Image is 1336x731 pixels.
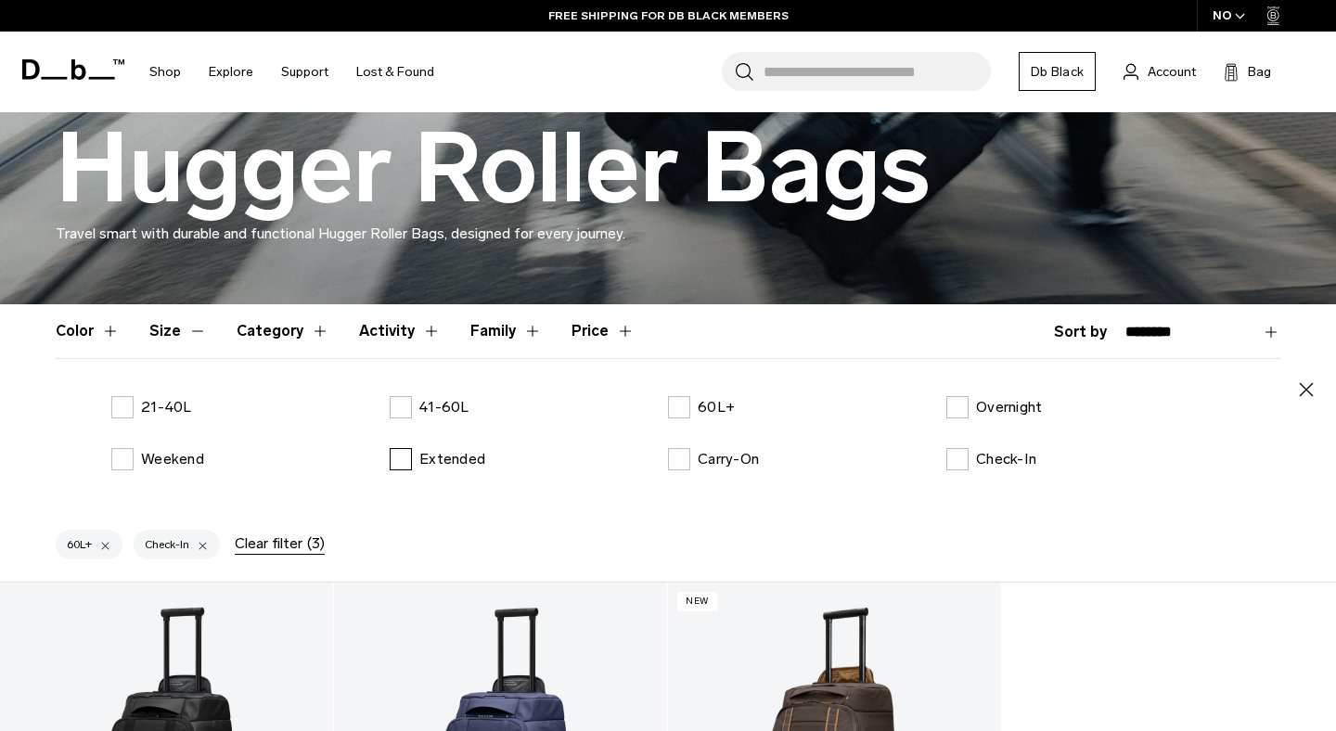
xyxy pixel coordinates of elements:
[307,532,325,555] span: (3)
[1124,60,1196,83] a: Account
[56,304,120,358] button: Toggle Filter
[419,448,485,470] p: Extended
[677,592,717,611] p: New
[698,448,759,470] p: Carry-On
[1224,60,1271,83] button: Bag
[149,39,181,105] a: Shop
[356,39,434,105] a: Lost & Found
[976,448,1036,470] p: Check-In
[141,396,192,418] p: 21-40L
[235,532,325,555] div: Clear filter
[56,115,931,223] h1: Hugger Roller Bags
[209,39,253,105] a: Explore
[1019,52,1096,91] a: Db Black
[56,530,122,559] div: 60L+
[134,530,220,559] div: Check-In
[976,396,1042,418] p: Overnight
[572,304,635,358] button: Toggle Price
[141,448,204,470] p: Weekend
[149,304,207,358] button: Toggle Filter
[419,396,469,418] p: 41-60L
[470,304,542,358] button: Toggle Filter
[1148,62,1196,82] span: Account
[56,224,625,242] span: Travel smart with durable and functional Hugger Roller Bags, designed for every journey.
[135,32,448,112] nav: Main Navigation
[359,304,441,358] button: Toggle Filter
[281,39,328,105] a: Support
[698,396,735,418] p: 60L+
[237,304,329,358] button: Toggle Filter
[1248,62,1271,82] span: Bag
[548,7,789,24] a: FREE SHIPPING FOR DB BLACK MEMBERS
